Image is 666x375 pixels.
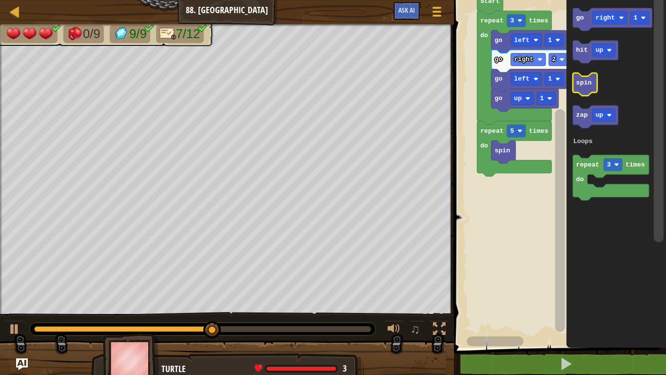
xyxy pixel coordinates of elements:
text: up [596,46,604,54]
li: Only 8 lines of code [156,25,204,43]
button: Ctrl + P: Play [5,320,24,340]
text: 5 [510,127,514,135]
text: go [495,37,503,44]
text: repeat [480,127,504,135]
text: 1 [548,37,552,44]
text: up [596,111,604,119]
button: ♫ [409,320,425,340]
li: Defeat the enemies. [63,25,104,43]
text: left [514,75,530,83]
span: ♫ [411,322,420,336]
li: Your hero must survive. [1,25,57,43]
span: 7/12 [176,27,200,41]
text: 2 [552,56,556,63]
span: 0/9 [83,27,100,41]
text: 3 [607,161,611,168]
text: 1 [548,75,552,83]
span: 3 [343,362,347,375]
text: repeat [576,161,600,168]
button: Show game menu [425,2,449,25]
text: up [514,95,522,102]
text: times [529,17,548,24]
text: hit [576,46,588,54]
text: left [514,37,530,44]
div: health: 3 / 3 [255,364,347,373]
text: 3 [510,17,514,24]
button: Ask AI [16,358,28,370]
button: Ask AI [393,2,420,20]
text: go [495,75,503,83]
text: go [576,14,584,21]
text: times [529,127,548,135]
text: zap [576,111,588,119]
span: Ask AI [398,5,415,15]
text: do [480,32,488,39]
text: do [480,142,488,149]
button: Adjust volume [384,320,404,340]
text: 1 [540,95,544,102]
li: Collect the gems. [110,25,150,43]
text: right [596,14,615,21]
text: spin [495,147,510,154]
text: times [626,161,645,168]
text: spin [576,79,592,86]
text: go [495,95,503,102]
button: Toggle fullscreen [430,320,449,340]
text: go [495,56,503,63]
text: do [576,176,584,183]
text: Loops [573,138,593,145]
text: repeat [480,17,504,24]
text: 1 [634,14,638,21]
text: right [514,56,534,63]
span: 9/9 [129,27,147,41]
